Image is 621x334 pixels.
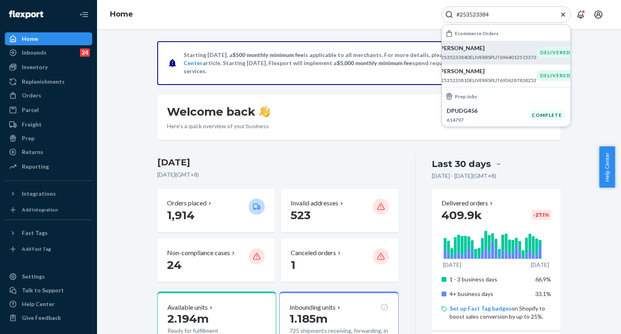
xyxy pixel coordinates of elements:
[438,44,537,52] p: [PERSON_NAME]
[450,290,529,298] p: 4+ business days
[441,199,494,208] button: Delivered orders
[443,261,461,269] p: [DATE]
[167,122,270,130] p: Here’s a quick overview of your business
[167,199,207,208] p: Orders placed
[450,304,551,321] p: on Shopify to boost sales conversion by up to 25%.
[5,146,92,159] a: Returns
[5,311,92,324] button: Give Feedback
[5,187,92,200] button: Integrations
[537,70,574,81] div: DELIVERED
[291,208,310,222] span: 523
[438,54,537,61] p: #253523384DELIVERRSPLIT6964012515372
[157,189,275,232] button: Orders placed 1,914
[447,116,528,123] p: 614797
[531,261,549,269] p: [DATE]
[22,229,48,237] div: Fast Tags
[259,106,270,117] img: hand-wave emoji
[559,11,567,19] button: Close Search
[5,226,92,239] button: Fast Tags
[22,63,48,71] div: Inventory
[22,91,41,99] div: Orders
[5,104,92,116] a: Parcel
[22,314,61,322] div: Give Feedback
[537,47,574,58] div: DELIVERED
[103,3,139,26] ol: breadcrumbs
[184,51,533,75] p: Starting [DATE], a is applicable to all merchants. For more details, please refer to this article...
[157,239,275,282] button: Non-compliance cases 24
[291,199,338,208] p: Invalid addresses
[291,248,336,258] p: Canceled orders
[590,6,606,23] button: Open account menu
[22,163,49,171] div: Reporting
[572,6,589,23] button: Open notifications
[22,206,58,213] div: Add Integration
[167,303,208,312] p: Available units
[447,107,528,115] p: DPUDG456
[289,312,327,326] span: 1.185m
[281,189,398,232] button: Invalid addresses 523
[22,35,38,43] div: Home
[22,273,45,281] div: Settings
[432,158,491,170] div: Last 30 days
[455,94,477,99] h6: Prep Jobs
[5,298,92,311] a: Help Center
[110,10,133,19] a: Home
[528,110,566,120] div: Complete
[5,118,92,131] a: Freight
[453,11,553,19] input: Search Input
[291,258,296,272] span: 1
[22,190,56,198] div: Integrations
[532,210,551,220] div: -27.1 %
[157,156,399,169] h3: [DATE]
[22,120,42,129] div: Freight
[289,303,336,312] p: Inbounding units
[76,6,92,23] button: Close Navigation
[535,290,551,297] span: 33.1%
[167,312,209,326] span: 2.194m
[9,11,43,19] img: Flexport logo
[22,78,65,86] div: Replenishments
[22,106,39,114] div: Parcel
[22,49,46,57] div: Inbounds
[281,239,398,282] button: Canceled orders 1
[432,172,496,180] p: [DATE] - [DATE] ( GMT+8 )
[80,49,90,57] div: 24
[450,275,529,283] p: 1 - 3 business days
[5,243,92,256] a: Add Fast Tag
[232,51,304,58] span: $500 monthly minimum fee
[5,46,92,59] a: Inbounds24
[167,248,230,258] p: Non-compliance cases
[438,77,537,84] p: #253523381DELIVERRSPLIT6936287838252
[535,276,551,283] span: 66.9%
[167,208,194,222] span: 1,914
[22,245,51,252] div: Add Fast Tag
[22,286,64,294] div: Talk to Support
[22,300,55,308] div: Help Center
[441,208,482,222] span: 409.9k
[5,160,92,173] a: Reporting
[5,203,92,216] a: Add Integration
[438,67,537,75] p: [PERSON_NAME]
[599,146,615,188] button: Help Center
[455,31,498,36] h6: Ecommerce Orders
[5,61,92,74] a: Inventory
[5,132,92,145] a: Prep
[5,32,92,45] a: Home
[157,171,399,179] p: [DATE] ( GMT+8 )
[167,258,182,272] span: 24
[22,134,34,142] div: Prep
[5,270,92,283] a: Settings
[450,305,511,312] a: Set up Fast Tag badges
[5,75,92,88] a: Replenishments
[5,89,92,102] a: Orders
[445,11,453,19] svg: Search Icon
[337,59,412,66] span: $5,000 monthly minimum fee
[22,148,43,156] div: Returns
[167,104,270,119] h1: Welcome back
[5,284,92,297] a: Talk to Support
